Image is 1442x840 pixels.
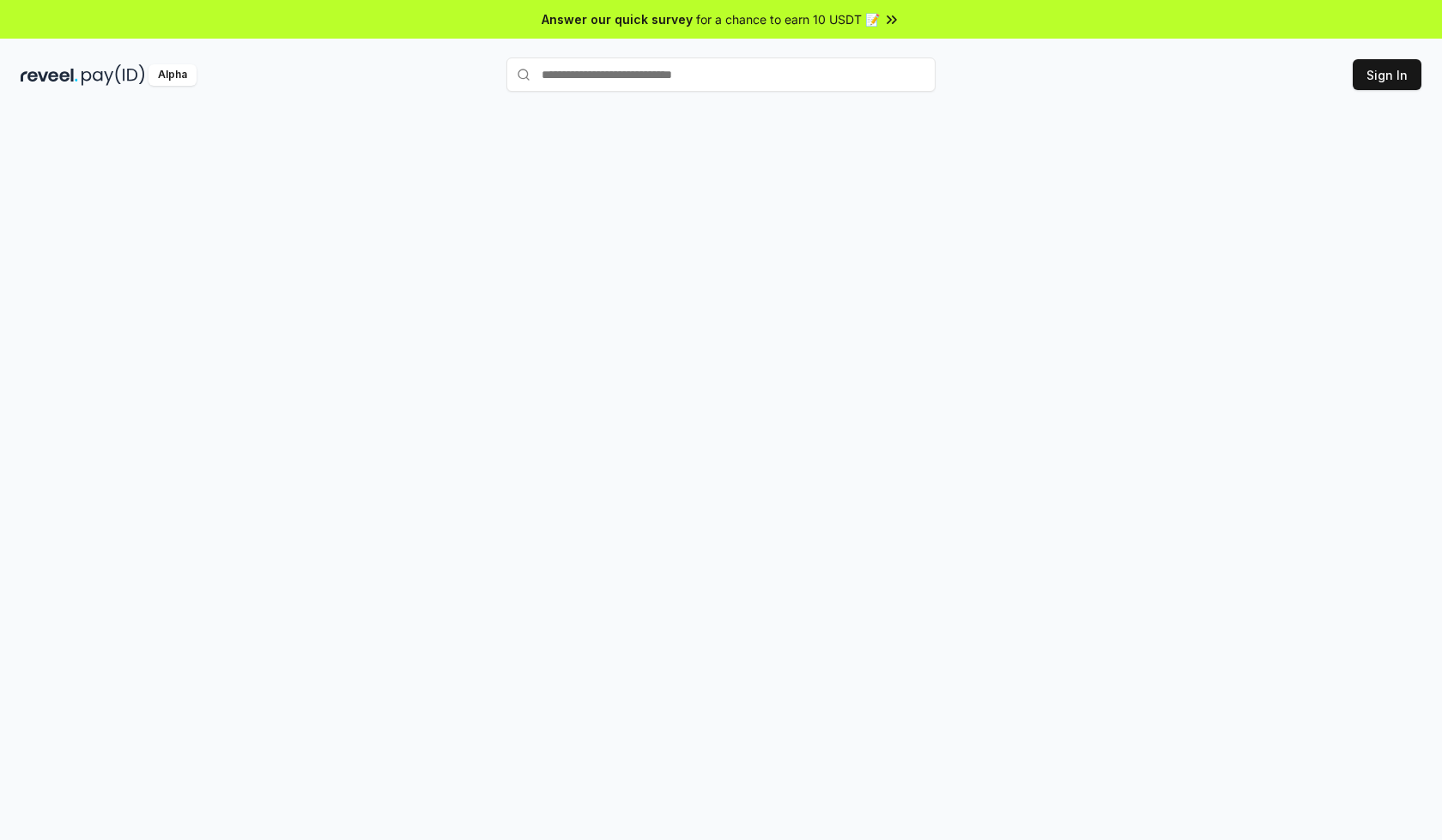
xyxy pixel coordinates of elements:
[148,64,197,86] div: Alpha
[542,10,693,28] span: Answer our quick survey
[21,64,78,86] img: reveel_dark
[82,64,145,86] img: pay_id
[696,10,880,28] span: for a chance to earn 10 USDT 📝
[1353,59,1421,90] button: Sign In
